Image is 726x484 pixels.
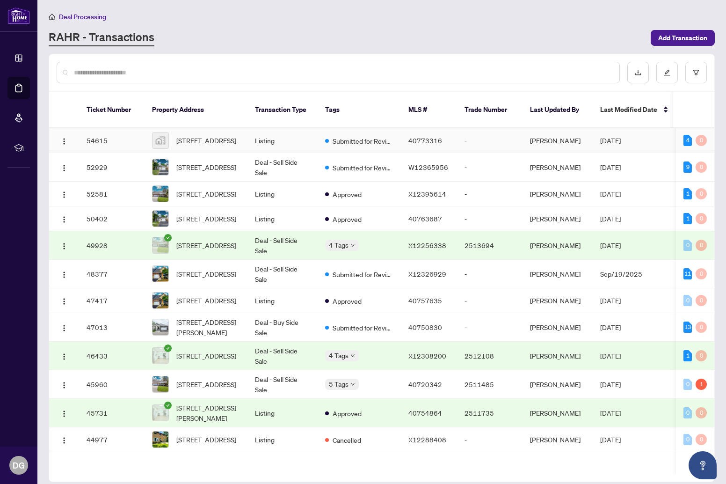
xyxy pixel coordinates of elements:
img: Logo [60,138,68,145]
img: thumbnail-img [152,319,168,335]
button: Logo [57,238,72,253]
img: thumbnail-img [152,348,168,364]
span: 40754864 [408,409,442,417]
img: Logo [60,164,68,172]
th: Ticket Number [79,92,145,128]
span: [STREET_ADDRESS][PERSON_NAME] [176,403,240,423]
td: - [457,153,523,182]
img: Logo [60,298,68,305]
td: [PERSON_NAME] [523,399,593,427]
img: Logo [60,271,68,279]
span: edit [664,69,670,76]
span: down [350,353,355,358]
img: Logo [60,410,68,418]
div: 0 [696,188,707,199]
button: Logo [57,266,72,281]
img: thumbnail-img [152,186,168,202]
span: [DATE] [600,241,621,249]
span: 4 Tags [329,240,348,250]
div: 0 [683,379,692,390]
div: 0 [683,295,692,306]
div: 0 [696,135,707,146]
img: thumbnail-img [152,376,168,392]
td: Deal - Sell Side Sale [247,260,318,288]
div: 0 [696,268,707,279]
span: 40720342 [408,380,442,389]
button: filter [685,62,707,83]
span: [DATE] [600,214,621,223]
span: Deal Processing [59,13,106,21]
td: [PERSON_NAME] [523,427,593,452]
span: download [635,69,641,76]
span: [STREET_ADDRESS] [176,162,236,172]
td: 54615 [79,128,145,153]
button: download [627,62,649,83]
span: check-circle [164,345,172,352]
td: - [457,427,523,452]
div: 0 [696,161,707,173]
td: 45731 [79,399,145,427]
th: MLS # [401,92,457,128]
button: Open asap [689,451,717,479]
span: Add Transaction [658,30,707,45]
div: 9 [683,161,692,173]
button: Logo [57,186,72,201]
td: - [457,182,523,206]
span: [STREET_ADDRESS] [176,295,236,306]
span: [STREET_ADDRESS] [176,379,236,389]
th: Last Modified Date [593,92,677,128]
button: edit [656,62,678,83]
div: 0 [683,407,692,418]
span: [DATE] [600,296,621,305]
td: Listing [247,206,318,231]
img: Logo [60,191,68,198]
img: Logo [60,381,68,389]
span: check-circle [164,234,172,242]
button: Logo [57,211,72,226]
img: Logo [60,353,68,360]
img: Logo [60,437,68,444]
td: Listing [247,427,318,452]
span: [DATE] [600,380,621,389]
span: down [350,382,355,387]
span: [DATE] [600,136,621,145]
span: X12308200 [408,352,446,360]
img: thumbnail-img [152,293,168,308]
span: [DATE] [600,435,621,444]
td: Deal - Sell Side Sale [247,231,318,260]
span: [STREET_ADDRESS][PERSON_NAME] [176,317,240,337]
div: 1 [683,188,692,199]
td: [PERSON_NAME] [523,182,593,206]
td: - [457,313,523,342]
span: [DATE] [600,190,621,198]
td: - [457,128,523,153]
span: [DATE] [600,323,621,331]
img: thumbnail-img [152,405,168,421]
div: 0 [696,322,707,333]
td: 2511735 [457,399,523,427]
img: Logo [60,242,68,250]
span: 40773316 [408,136,442,145]
span: Sep/19/2025 [600,270,642,278]
span: Submitted for Review [333,136,393,146]
button: Add Transaction [651,30,715,46]
span: Approved [333,408,362,418]
img: Logo [60,324,68,332]
div: 13 [683,322,692,333]
td: [PERSON_NAME] [523,231,593,260]
span: Submitted for Review [333,323,393,333]
td: [PERSON_NAME] [523,206,593,231]
td: 49928 [79,231,145,260]
img: logo [7,7,30,24]
span: X12256338 [408,241,446,249]
div: 4 [683,135,692,146]
span: X12395614 [408,190,446,198]
span: W12365956 [408,163,448,171]
button: Logo [57,348,72,363]
button: Logo [57,377,72,392]
span: 40763687 [408,214,442,223]
div: 0 [696,213,707,224]
span: [STREET_ADDRESS] [176,269,236,279]
td: [PERSON_NAME] [523,153,593,182]
img: thumbnail-img [152,159,168,175]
